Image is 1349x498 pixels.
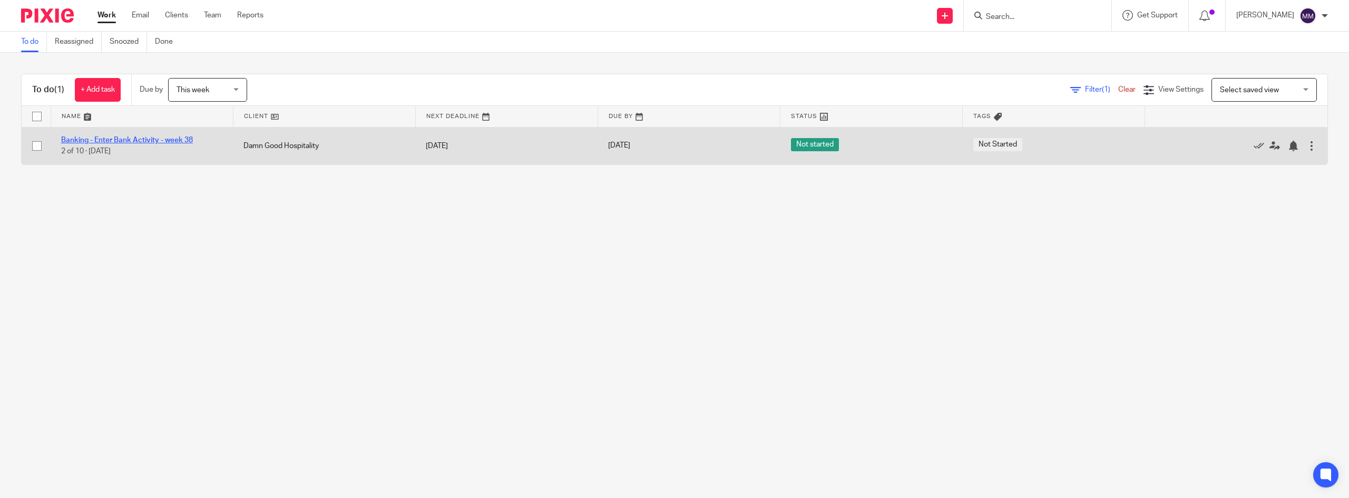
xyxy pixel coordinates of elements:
span: Not started [791,138,839,151]
p: Due by [140,84,163,95]
a: Clear [1118,86,1136,93]
a: Reassigned [55,32,102,52]
span: Get Support [1137,12,1178,19]
img: svg%3E [1299,7,1316,24]
span: (1) [1102,86,1110,93]
h1: To do [32,84,64,95]
span: Filter [1085,86,1118,93]
a: Reports [237,10,263,21]
span: 2 of 10 · [DATE] [61,148,111,155]
a: Work [97,10,116,21]
img: Pixie [21,8,74,23]
a: + Add task [75,78,121,102]
a: Mark as done [1254,141,1269,151]
td: [DATE] [415,127,598,164]
a: Clients [165,10,188,21]
span: (1) [54,85,64,94]
td: Damn Good Hospitality [233,127,415,164]
a: Banking - Enter Bank Activity - week 38 [61,136,193,144]
span: [DATE] [608,142,630,150]
span: Tags [973,113,991,119]
input: Search [985,13,1080,22]
a: To do [21,32,47,52]
span: Select saved view [1220,86,1279,94]
a: Snoozed [110,32,147,52]
p: [PERSON_NAME] [1236,10,1294,21]
span: Not Started [973,138,1022,151]
a: Done [155,32,181,52]
a: Email [132,10,149,21]
span: View Settings [1158,86,1204,93]
a: Team [204,10,221,21]
span: This week [177,86,209,94]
